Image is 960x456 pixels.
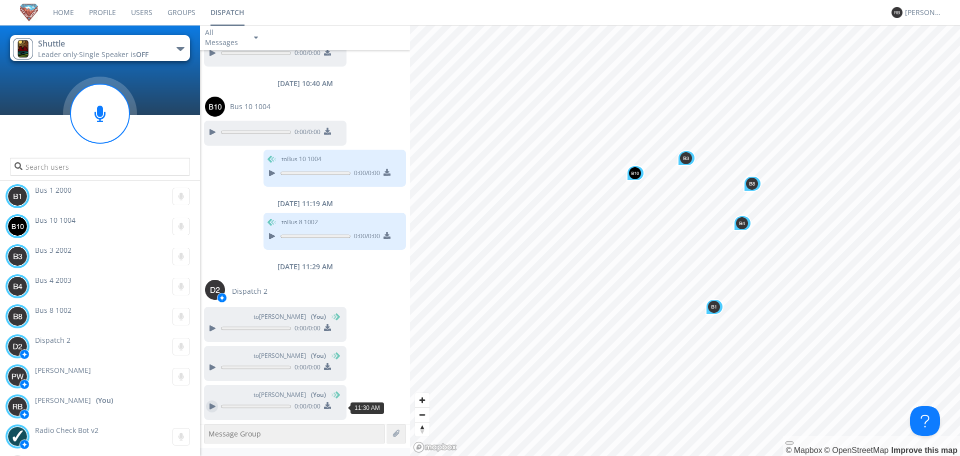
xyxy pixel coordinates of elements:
img: 373638.png [7,306,27,326]
input: Search users [10,158,190,176]
span: (You) [311,351,326,360]
img: 373638.png [7,186,27,206]
span: 0:00 / 0:00 [350,169,380,180]
img: download media button [383,232,390,239]
iframe: Toggle Customer Support [910,406,940,436]
button: ShuttleLeader only·Single Speaker isOFF [10,35,190,61]
div: Leader only · [38,50,150,60]
img: download media button [324,402,331,409]
img: caret-down-sm.svg [254,37,258,39]
img: download media button [324,363,331,370]
span: Bus 10 1004 [230,102,270,112]
img: ad2983a96b1d48e4a2e6ce754b295c54 [20,4,38,22]
img: 1cd6a7dda04b4d72aafceae75b2e0639 [7,216,27,236]
span: Single Speaker is [79,50,148,59]
span: Zoom out [415,408,429,422]
img: 1cd6a7dda04b4d72aafceae75b2e0639 [205,97,225,117]
div: Map marker [626,165,644,181]
img: 373638.png [7,336,27,356]
img: 373638.png [708,301,720,313]
img: db81f118e68845f1855415a8c303d5e5 [7,426,27,446]
span: to [PERSON_NAME] [253,390,326,399]
img: bc2ca8f184ee4098ac6cf5ab42f2686e [13,38,33,60]
img: 373638.png [7,246,27,266]
span: to [PERSON_NAME] [253,351,326,360]
span: Bus 3 2002 [35,245,71,255]
img: download media button [324,49,331,56]
a: Mapbox [785,446,822,454]
span: 0:00 / 0:00 [291,128,320,139]
span: Radio Check Bot v2 [35,425,98,435]
span: [PERSON_NAME] [35,365,91,375]
div: (You) [96,395,113,405]
span: Bus 8 1002 [35,305,71,315]
img: 373638.png [7,396,27,416]
div: Map marker [705,299,723,315]
button: Zoom out [415,407,429,422]
div: All Messages [205,28,245,48]
div: Map marker [733,215,751,231]
span: to Bus 8 1002 [281,218,318,227]
img: 373638.png [7,276,27,296]
span: Bus 10 1004 [35,215,75,225]
div: [DATE] 10:40 AM [200,79,410,89]
div: [PERSON_NAME] [905,8,942,18]
button: Zoom in [415,393,429,407]
img: 373638.png [736,217,748,229]
span: to [PERSON_NAME] [253,312,326,321]
span: (You) [311,390,326,399]
img: 373638.png [205,280,225,300]
a: Mapbox logo [413,441,457,453]
span: 0:00 / 0:00 [291,49,320,60]
img: download media button [324,128,331,135]
span: Dispatch 2 [232,286,267,296]
span: OFF [136,50,148,59]
span: Bus 4 2003 [35,275,71,285]
span: 0:00 / 0:00 [350,232,380,243]
img: 373638.png [746,178,758,190]
img: 373638.png [891,7,902,18]
img: download media button [383,169,390,176]
span: 0:00 / 0:00 [291,363,320,374]
button: Reset bearing to north [415,422,429,436]
img: 1cd6a7dda04b4d72aafceae75b2e0639 [629,167,641,179]
div: [DATE] 11:29 AM [200,262,410,272]
div: Map marker [677,150,695,166]
span: [PERSON_NAME] [35,395,91,405]
span: Bus 1 2000 [35,185,71,195]
img: 373638.png [7,366,27,386]
span: 0:00 / 0:00 [291,324,320,335]
div: Map marker [743,176,761,192]
img: 373638.png [680,152,692,164]
div: [DATE] 11:19 AM [200,199,410,209]
a: Map feedback [891,446,957,454]
span: Dispatch 2 [35,335,70,345]
span: to Bus 10 1004 [281,155,321,164]
canvas: Map [410,25,960,456]
img: download media button [324,324,331,331]
span: (You) [311,312,326,321]
a: OpenStreetMap [824,446,888,454]
div: Shuttle [38,38,150,50]
span: 11:30 AM [354,404,380,411]
button: Toggle attribution [785,441,793,444]
span: 0:00 / 0:00 [291,402,320,413]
